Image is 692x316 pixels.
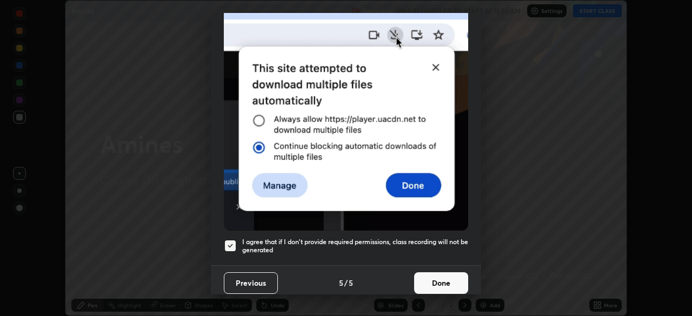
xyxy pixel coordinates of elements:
h4: 5 [349,277,353,288]
button: Done [414,272,468,294]
button: Previous [224,272,278,294]
h4: 5 [339,277,343,288]
h4: / [344,277,348,288]
h5: I agree that if I don't provide required permissions, class recording will not be generated [242,238,468,254]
